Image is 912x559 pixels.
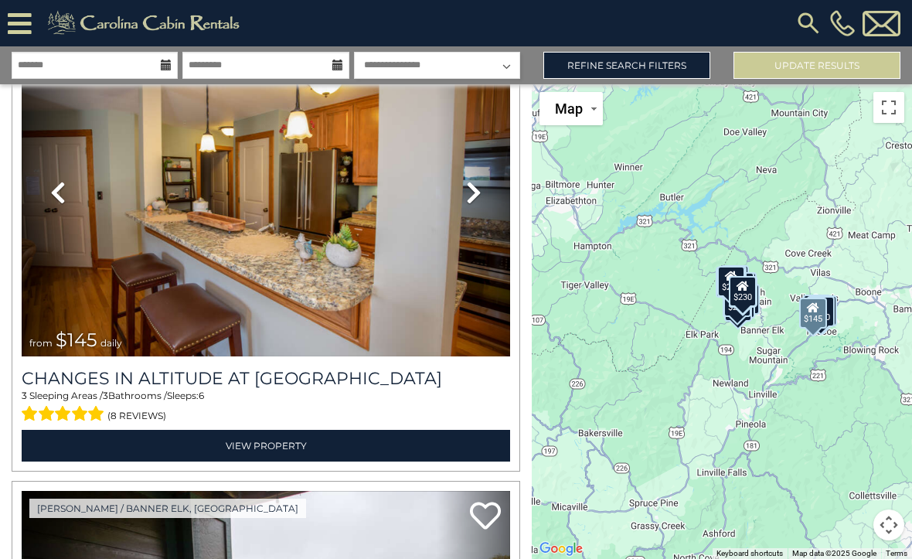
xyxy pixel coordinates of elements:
a: Terms (opens in new tab) [886,549,907,557]
div: $145 [800,298,828,329]
img: Google [536,539,587,559]
div: $285 [716,267,744,298]
img: Khaki-logo.png [39,8,253,39]
a: Add to favorites [470,500,501,533]
span: $145 [56,329,97,351]
div: Sleeping Areas / Bathrooms / Sleeps: [22,389,510,426]
button: Keyboard shortcuts [716,548,783,559]
h3: Changes in Altitude at Echota [22,368,510,389]
span: Map [555,101,583,117]
span: (8 reviews) [107,406,166,426]
div: $230 [723,286,751,317]
span: 3 [22,390,27,401]
div: $305 [723,287,750,318]
span: Map data ©2025 Google [792,549,876,557]
a: Changes in Altitude at [GEOGRAPHIC_DATA] [22,368,510,389]
button: Update Results [733,52,900,79]
div: $485 [803,295,831,326]
a: View Property [22,430,510,462]
img: search-regular.svg [795,9,822,37]
button: Change map style [539,92,603,125]
div: $190 [808,296,835,327]
span: 3 [103,390,108,401]
span: from [29,337,53,349]
a: [PERSON_NAME] / Banner Elk, [GEOGRAPHIC_DATA] [29,499,306,518]
button: Map camera controls [873,510,904,540]
a: Open this area in Google Maps (opens a new window) [536,539,587,559]
span: 6 [199,390,204,401]
span: daily [100,337,122,349]
button: Toggle fullscreen view [873,92,904,123]
a: [PHONE_NUMBER] [826,10,859,36]
a: Refine Search Filters [543,52,710,79]
div: $265 [717,266,745,297]
img: thumbnail_163269642.jpeg [22,29,510,356]
div: $230 [730,276,757,307]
